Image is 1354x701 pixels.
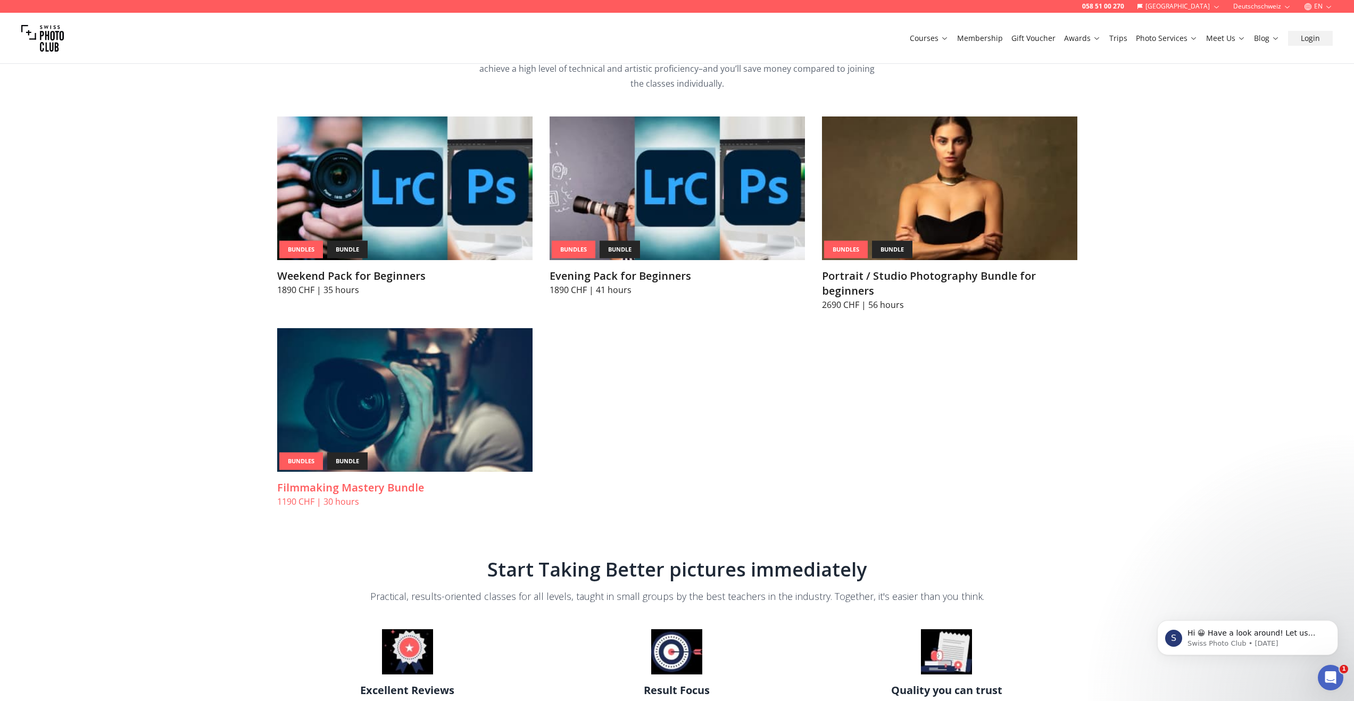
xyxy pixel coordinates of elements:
a: Photo Services [1136,33,1198,44]
a: Membership [957,33,1003,44]
img: Quality you can trust [921,629,972,674]
img: Evening Pack for Beginners [550,116,805,260]
p: 2690 CHF | 56 hours [822,298,1077,311]
button: Courses [906,31,953,46]
h3: Portrait / Studio Photography Bundle for beginners [822,269,1077,298]
div: Bundles [279,453,323,470]
div: bundle [600,241,640,258]
a: Filmmaking Mastery BundleBundlesbundleFilmmaking Mastery Bundle1190 CHF | 30 hours [277,328,533,508]
img: Result Focus [651,629,702,674]
button: Trips [1105,31,1132,46]
button: Login [1288,31,1333,46]
button: Meet Us [1202,31,1250,46]
p: 1190 CHF | 30 hours [277,495,533,508]
button: Gift Voucher [1007,31,1060,46]
h2: Excellent Reviews [360,683,454,698]
h3: Evening Pack for Beginners [550,269,805,283]
h2: Result Focus [644,683,710,698]
a: Blog [1254,33,1280,44]
img: Excellent Reviews [382,629,433,674]
button: Blog [1250,31,1284,46]
iframe: Intercom live chat [1318,665,1343,690]
p: 1890 CHF | 35 hours [277,283,533,296]
button: Photo Services [1132,31,1202,46]
img: Swiss photo club [21,17,64,60]
a: Gift Voucher [1011,33,1056,44]
a: Evening Pack for BeginnersBundlesbundleEvening Pack for Beginners1890 CHF | 41 hours [550,116,805,296]
div: bundle [872,241,912,258]
span: 1 [1340,665,1348,673]
a: Trips [1109,33,1127,44]
div: Bundles [552,241,595,258]
a: 058 51 00 270 [1082,2,1124,11]
div: bundle [327,453,368,470]
h2: Quality you can trust [891,683,1002,698]
a: Courses [910,33,949,44]
a: Awards [1064,33,1101,44]
img: Filmmaking Mastery Bundle [277,328,533,472]
a: Portrait / Studio Photography Bundle for beginnersBundlesbundlePortrait / Studio Photography Bund... [822,116,1077,311]
span: Learn more, save more. Our curated course bundles give you a structured learning path, helping yo... [475,48,879,89]
img: Weekend Pack for Beginners [277,116,533,260]
iframe: Intercom notifications message [1141,598,1354,672]
h3: Filmmaking Mastery Bundle [277,480,533,495]
div: Practical, results-oriented classes for all levels, taught in small groups by the best teachers i... [286,589,1069,604]
a: Meet Us [1206,33,1245,44]
img: Portrait / Studio Photography Bundle for beginners [822,116,1077,260]
button: Awards [1060,31,1105,46]
a: Weekend Pack for BeginnersBundlesbundleWeekend Pack for Beginners1890 CHF | 35 hours [277,116,533,296]
div: Bundles [279,241,323,258]
div: Bundles [824,241,868,258]
h3: Weekend Pack for Beginners [277,269,533,283]
p: 1890 CHF | 41 hours [550,283,805,296]
div: bundle [327,241,368,258]
button: Membership [953,31,1007,46]
h2: Start Taking Better pictures immediately [286,559,1069,580]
